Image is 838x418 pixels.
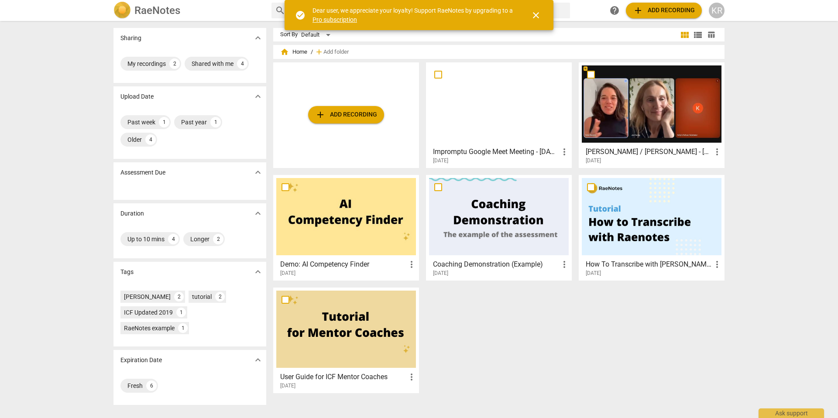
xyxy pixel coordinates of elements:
[253,208,263,219] span: expand_more
[433,259,559,270] h3: Coaching Demonstration (Example)
[169,58,180,69] div: 2
[678,28,691,41] button: Tile view
[280,270,295,277] span: [DATE]
[315,110,377,120] span: Add recording
[433,157,448,164] span: [DATE]
[113,2,131,19] img: Logo
[691,28,704,41] button: List view
[251,207,264,220] button: Show more
[280,259,406,270] h3: Demo: AI Competency Finder
[280,31,298,38] div: Sort By
[633,5,643,16] span: add
[559,259,570,270] span: more_vert
[315,48,323,56] span: add
[113,2,264,19] a: LogoRaeNotes
[124,324,175,332] div: RaeNotes example
[313,16,357,23] a: Pro subscription
[311,49,313,55] span: /
[124,292,171,301] div: [PERSON_NAME]
[120,209,144,218] p: Duration
[759,408,824,418] div: Ask support
[253,91,263,102] span: expand_more
[680,30,690,40] span: view_module
[429,178,569,277] a: Coaching Demonstration (Example)[DATE]
[120,34,141,43] p: Sharing
[192,292,212,301] div: tutorial
[280,48,289,56] span: home
[609,5,620,16] span: help
[707,31,715,39] span: table_chart
[127,381,143,390] div: Fresh
[120,267,134,277] p: Tags
[251,31,264,45] button: Show more
[582,178,721,277] a: How To Transcribe with [PERSON_NAME][DATE]
[582,65,721,164] a: [PERSON_NAME] / [PERSON_NAME] - [DATE][DATE]
[607,3,622,18] a: Help
[559,147,570,157] span: more_vert
[406,259,417,270] span: more_vert
[168,234,179,244] div: 4
[251,265,264,278] button: Show more
[192,59,234,68] div: Shared with me
[145,134,156,145] div: 4
[275,5,285,16] span: search
[251,166,264,179] button: Show more
[127,135,142,144] div: Older
[308,106,384,123] button: Upload
[280,48,307,56] span: Home
[323,49,349,55] span: Add folder
[301,28,333,42] div: Default
[704,28,718,41] button: Table view
[406,372,417,382] span: more_vert
[313,6,515,24] div: Dear user, we appreciate your loyalty! Support RaeNotes by upgrading to a
[174,292,184,302] div: 2
[178,323,188,333] div: 1
[127,235,165,243] div: Up to 10 mins
[124,308,173,317] div: ICF Updated 2019
[253,267,263,277] span: expand_more
[253,167,263,178] span: expand_more
[237,58,247,69] div: 4
[525,5,546,26] button: Close
[181,118,207,127] div: Past year
[251,90,264,103] button: Show more
[626,3,702,18] button: Upload
[253,33,263,43] span: expand_more
[120,168,165,177] p: Assessment Due
[146,380,157,391] div: 6
[190,235,209,243] div: Longer
[127,59,166,68] div: My recordings
[280,382,295,390] span: [DATE]
[586,259,712,270] h3: How To Transcribe with RaeNotes
[210,117,221,127] div: 1
[433,147,559,157] h3: Impromptu Google Meet Meeting - Aug 5 2025
[159,117,169,127] div: 1
[693,30,703,40] span: view_list
[276,291,416,389] a: User Guide for ICF Mentor Coaches[DATE]
[213,234,223,244] div: 2
[712,259,722,270] span: more_vert
[295,10,306,21] span: check_circle
[433,270,448,277] span: [DATE]
[215,292,225,302] div: 2
[280,372,406,382] h3: User Guide for ICF Mentor Coaches
[120,92,154,101] p: Upload Date
[253,355,263,365] span: expand_more
[586,147,712,157] h3: Kelly R / Jen C - Jun 26 2025
[633,5,695,16] span: Add recording
[127,118,155,127] div: Past week
[586,270,601,277] span: [DATE]
[134,4,180,17] h2: RaeNotes
[429,65,569,164] a: Impromptu Google Meet Meeting - [DATE][DATE]
[251,353,264,367] button: Show more
[531,10,541,21] span: close
[586,157,601,164] span: [DATE]
[712,147,722,157] span: more_vert
[276,178,416,277] a: Demo: AI Competency Finder[DATE]
[709,3,725,18] button: KR
[315,110,326,120] span: add
[120,356,162,365] p: Expiration Date
[176,308,186,317] div: 1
